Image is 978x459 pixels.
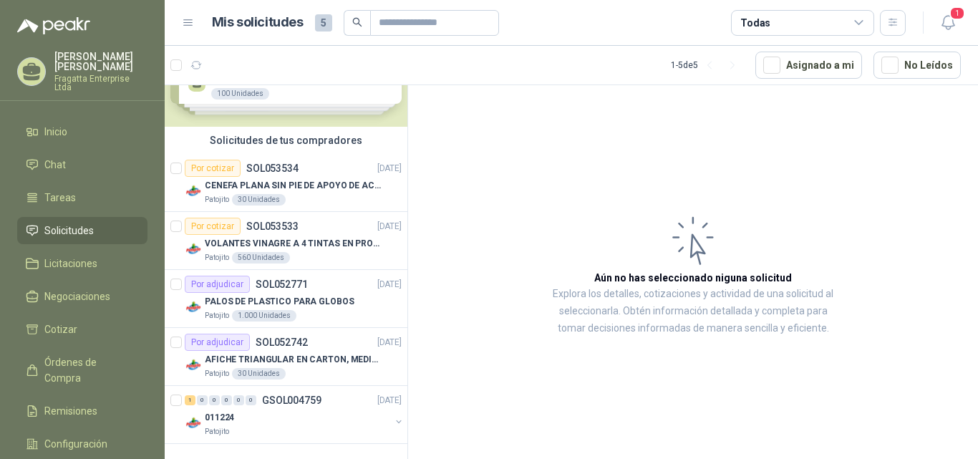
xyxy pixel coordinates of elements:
p: [PERSON_NAME] [PERSON_NAME] [54,52,147,72]
a: Tareas [17,184,147,211]
div: Por cotizar [185,218,241,235]
img: Company Logo [185,241,202,258]
div: 0 [246,395,256,405]
img: Logo peakr [17,17,90,34]
p: [DATE] [377,162,402,175]
div: 0 [197,395,208,405]
span: Licitaciones [44,256,97,271]
p: VOLANTES VINAGRE A 4 TINTAS EN PROPALCOTE VER ARCHIVO ADJUNTO [205,237,383,251]
p: Explora los detalles, cotizaciones y actividad de una solicitud al seleccionarla. Obtén informaci... [551,286,835,337]
p: SOL052771 [256,279,308,289]
h1: Mis solicitudes [212,12,304,33]
span: search [352,17,362,27]
div: 0 [209,395,220,405]
div: Por adjudicar [185,334,250,351]
div: 1 - 5 de 5 [671,54,744,77]
a: Por adjudicarSOL052771[DATE] Company LogoPALOS DE PLASTICO PARA GLOBOSPatojito1.000 Unidades [165,270,407,328]
span: 1 [949,6,965,20]
a: Órdenes de Compra [17,349,147,392]
span: Chat [44,157,66,173]
div: 30 Unidades [232,368,286,380]
a: Por cotizarSOL053534[DATE] Company LogoCENEFA PLANA SIN PIE DE APOYO DE ACUERDO A LA IMAGEN ADJUN... [165,154,407,212]
p: 011224 [205,411,234,425]
p: [DATE] [377,394,402,407]
div: 560 Unidades [232,252,290,264]
a: Inicio [17,118,147,145]
span: Órdenes de Compra [44,354,134,386]
a: Por cotizarSOL053533[DATE] Company LogoVOLANTES VINAGRE A 4 TINTAS EN PROPALCOTE VER ARCHIVO ADJU... [165,212,407,270]
p: Patojito [205,310,229,322]
p: Patojito [205,252,229,264]
a: Licitaciones [17,250,147,277]
p: CENEFA PLANA SIN PIE DE APOYO DE ACUERDO A LA IMAGEN ADJUNTA [205,179,383,193]
div: 30 Unidades [232,194,286,206]
img: Company Logo [185,183,202,200]
span: Solicitudes [44,223,94,238]
div: 1.000 Unidades [232,310,296,322]
h3: Aún no has seleccionado niguna solicitud [594,270,792,286]
p: AFICHE TRIANGULAR EN CARTON, MEDIDAS 30 CM X 45 CM [205,353,383,367]
span: Negociaciones [44,289,110,304]
a: Cotizar [17,316,147,343]
div: Todas [740,15,770,31]
span: Configuración [44,436,107,452]
span: Cotizar [44,322,77,337]
img: Company Logo [185,415,202,432]
a: Configuración [17,430,147,458]
img: Company Logo [185,357,202,374]
div: Por adjudicar [185,276,250,293]
img: Company Logo [185,299,202,316]
div: Por cotizar [185,160,241,177]
button: Asignado a mi [755,52,862,79]
p: [DATE] [377,336,402,349]
p: Patojito [205,426,229,438]
p: Patojito [205,194,229,206]
div: Solicitudes de tus compradores [165,127,407,154]
p: Patojito [205,368,229,380]
div: 0 [233,395,244,405]
a: Chat [17,151,147,178]
div: 0 [221,395,232,405]
p: [DATE] [377,278,402,291]
button: No Leídos [873,52,961,79]
a: Por adjudicarSOL052742[DATE] Company LogoAFICHE TRIANGULAR EN CARTON, MEDIDAS 30 CM X 45 CMPatoji... [165,328,407,386]
a: Solicitudes [17,217,147,244]
a: 1 0 0 0 0 0 GSOL004759[DATE] Company Logo011224Patojito [185,392,405,438]
p: SOL052742 [256,337,308,347]
span: 5 [315,14,332,32]
span: Remisiones [44,403,97,419]
a: Negociaciones [17,283,147,310]
p: SOL053533 [246,221,299,231]
p: [DATE] [377,220,402,233]
p: GSOL004759 [262,395,321,405]
span: Inicio [44,124,67,140]
span: Tareas [44,190,76,206]
div: 1 [185,395,195,405]
p: PALOS DE PLASTICO PARA GLOBOS [205,295,354,309]
p: SOL053534 [246,163,299,173]
p: Fragatta Enterprise Ltda [54,74,147,92]
a: Remisiones [17,397,147,425]
button: 1 [935,10,961,36]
